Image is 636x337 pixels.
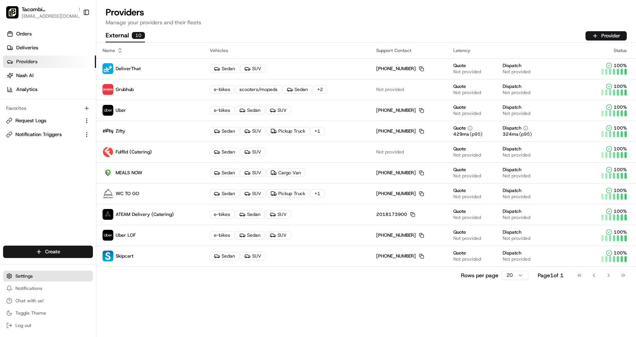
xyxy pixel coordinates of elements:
[77,191,93,197] span: Pylon
[210,47,364,54] div: Vehicles
[116,232,136,238] span: Uber LOF
[3,271,93,281] button: Settings
[614,250,627,256] span: 100 %
[106,6,627,19] h1: Providers
[210,210,234,219] div: e-bikes
[3,42,96,54] a: Deliveries
[210,64,239,73] div: Sedan
[453,110,481,116] span: Not provided
[453,131,469,137] span: 429 ms
[376,107,424,113] div: [PHONE_NUMBER]
[210,106,234,115] div: e-bikes
[266,210,291,219] div: SUV
[503,173,530,179] span: Not provided
[103,84,113,95] img: 5e692f75ce7d37001a5d71f1
[235,85,282,94] div: scooters/mopeds
[614,104,627,110] span: 100 %
[453,208,466,214] span: Quote
[3,28,96,40] a: Orders
[453,89,481,96] span: Not provided
[266,189,310,198] div: Pickup Truck
[614,83,627,89] span: 100 %
[235,210,265,219] div: Sedan
[376,86,404,93] span: Not provided
[3,102,93,115] div: Favorites
[103,167,113,178] img: melas_now_logo.png
[453,104,466,110] span: Quote
[453,83,466,89] span: Quote
[614,62,627,69] span: 100 %
[453,69,481,75] span: Not provided
[453,173,481,179] span: Not provided
[283,85,312,94] div: Sedan
[116,190,139,197] span: WC TO GO
[614,146,627,152] span: 100 %
[240,252,266,260] div: SUV
[453,47,575,54] div: Latency
[240,127,266,135] div: SUV
[8,31,140,43] p: Welcome 👋
[24,140,62,147] span: [PERSON_NAME]
[453,229,466,235] span: Quote
[103,209,113,220] img: ateam_logo.png
[15,131,62,138] span: Notification Triggers
[453,235,481,241] span: Not provided
[20,50,127,58] input: Clear
[614,229,627,235] span: 100 %
[503,187,522,194] span: Dispatch
[310,189,325,198] div: + 1
[15,172,59,180] span: Knowledge Base
[3,283,93,294] button: Notifications
[503,104,522,110] span: Dispatch
[376,149,404,155] span: Not provided
[210,231,234,239] div: e-bikes
[503,194,530,200] span: Not provided
[3,56,96,68] a: Providers
[240,148,266,156] div: SUV
[8,100,49,106] div: Past conversations
[116,149,152,155] span: Fulflld (Catering)
[453,62,466,69] span: Quote
[266,127,310,135] div: Pickup Truck
[240,189,266,198] div: SUV
[16,86,37,93] span: Analytics
[376,66,424,72] div: [PHONE_NUMBER]
[453,187,466,194] span: Quote
[266,231,291,239] div: SUV
[103,47,197,54] div: Name
[310,127,325,135] div: + 1
[503,214,530,221] span: Not provided
[538,271,564,279] div: Page 1 of 1
[3,83,96,96] a: Analytics
[503,69,530,75] span: Not provided
[210,252,239,260] div: Sedan
[586,31,627,40] button: Provider
[210,127,239,135] div: Sedan
[453,214,481,221] span: Not provided
[588,47,630,54] div: Status
[503,208,522,214] span: Dispatch
[503,146,522,152] span: Dispatch
[210,168,239,177] div: Sedan
[106,19,627,26] p: Manage your providers and their fleets
[503,167,522,173] span: Dispatch
[116,66,141,72] span: DeliverThat
[503,110,530,116] span: Not provided
[376,47,441,54] div: Support Contact
[503,235,530,241] span: Not provided
[16,44,38,51] span: Deliveries
[22,5,75,13] button: Tacombi [GEOGRAPHIC_DATA]
[24,120,62,126] span: [PERSON_NAME]
[103,251,113,261] img: profile_skipcart_partner.png
[503,125,528,131] button: Dispatch
[16,72,34,79] span: Nash AI
[103,147,113,157] img: profile_Fulflld_OnFleet_Thistle_SF.png
[116,253,133,259] span: Skipcart
[614,167,627,173] span: 100 %
[8,8,23,23] img: Nash
[235,106,265,115] div: Sedan
[503,83,522,89] span: Dispatch
[16,74,30,88] img: 9188753566659_6852d8bf1fb38e338040_72.png
[131,76,140,85] button: Start new chat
